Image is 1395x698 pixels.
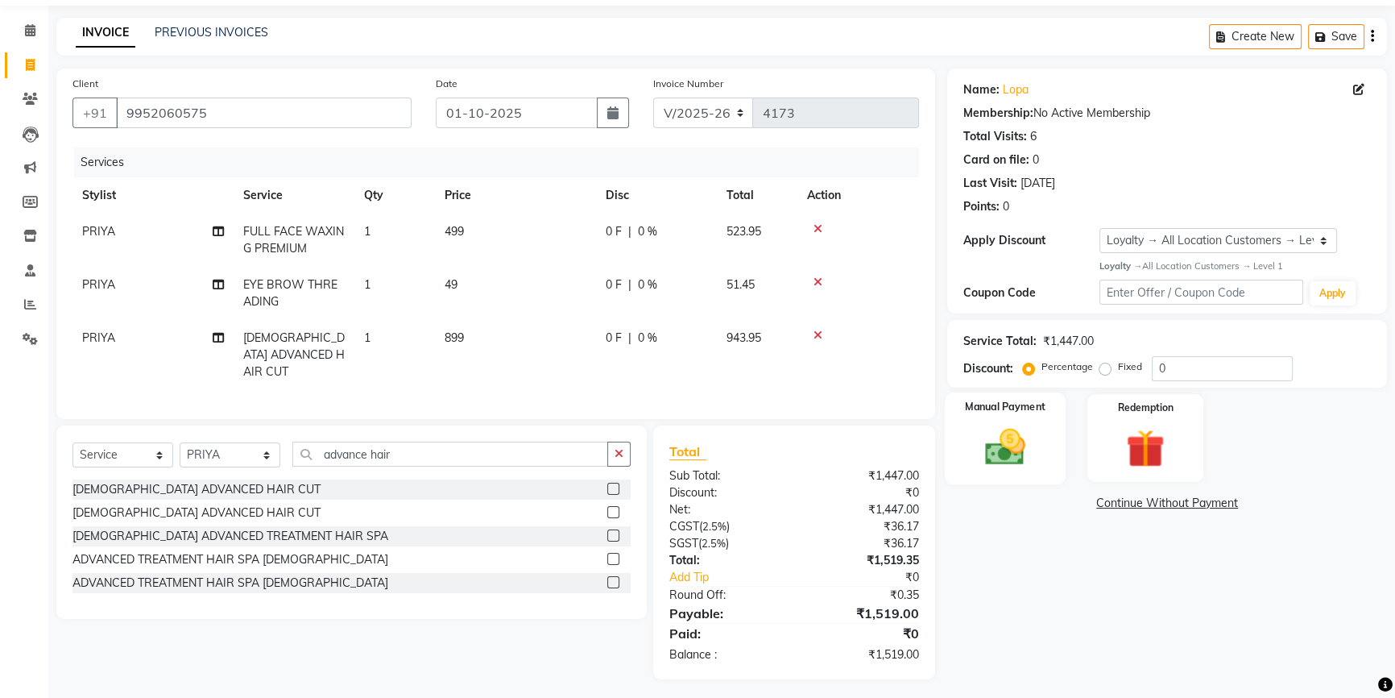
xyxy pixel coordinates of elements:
span: PRIYA [82,277,115,292]
div: Card on file: [963,152,1029,168]
label: Date [436,77,457,91]
span: PRIYA [82,330,115,345]
div: ₹0 [794,484,931,501]
span: Total [669,443,706,460]
div: ( ) [657,518,794,535]
div: Round Off: [657,587,794,604]
div: [DATE] [1020,175,1055,192]
div: 0 [1003,198,1009,215]
span: EYE BROW THREADING [243,277,337,309]
div: Points: [963,198,1000,215]
span: 0 F [606,330,622,347]
div: [DEMOGRAPHIC_DATA] ADVANCED HAIR CUT [72,481,321,498]
div: Balance : [657,646,794,663]
span: SGST [669,536,698,551]
div: ₹0.35 [794,587,931,604]
th: Qty [354,177,435,214]
span: | [628,276,631,293]
span: 1 [364,277,370,292]
div: [DEMOGRAPHIC_DATA] ADVANCED HAIR CUT [72,505,321,521]
div: No Active Membership [963,105,1371,122]
span: FULL FACE WAXING PREMIUM [243,224,344,256]
span: CGST [669,519,699,534]
div: ADVANCED TREATMENT HAIR SPA [DEMOGRAPHIC_DATA] [72,575,388,592]
div: Apply Discount [963,232,1099,249]
div: ADVANCED TREATMENT HAIR SPA [DEMOGRAPHIC_DATA] [72,551,388,568]
span: 1 [364,330,370,345]
div: 6 [1030,128,1037,145]
strong: Loyalty → [1099,260,1142,272]
span: 51.45 [726,277,755,292]
span: 0 % [638,330,657,347]
button: Create New [1209,24,1302,49]
th: Disc [596,177,717,214]
th: Price [435,177,596,214]
div: ₹1,519.35 [794,552,931,569]
div: ₹1,447.00 [1043,333,1094,350]
div: ₹1,447.00 [794,501,931,518]
input: Enter Offer / Coupon Code [1099,280,1303,305]
th: Stylist [72,177,234,214]
div: Services [74,147,931,177]
div: ₹1,519.00 [794,646,931,663]
div: Service Total: [963,333,1037,350]
div: Discount: [963,360,1013,377]
span: | [628,223,631,240]
img: _gift.svg [1114,425,1177,473]
div: Discount: [657,484,794,501]
span: 49 [445,277,457,292]
div: [DEMOGRAPHIC_DATA] ADVANCED TREATMENT HAIR SPA [72,528,388,545]
span: 0 % [638,223,657,240]
span: 0 F [606,223,622,240]
div: ₹0 [817,569,931,586]
div: Paid: [657,624,794,643]
label: Client [72,77,98,91]
input: Search by Name/Mobile/Email/Code [116,98,412,128]
div: All Location Customers → Level 1 [1099,260,1371,273]
button: Apply [1310,281,1356,305]
img: _cash.svg [973,424,1038,470]
th: Total [717,177,797,214]
div: 0 [1033,152,1039,168]
label: Fixed [1118,359,1142,374]
div: Sub Total: [657,467,794,484]
span: PRIYA [82,224,115,239]
a: Lopa [1003,81,1029,98]
div: Total Visits: [963,128,1027,145]
a: INVOICE [76,19,135,48]
a: Add Tip [657,569,818,586]
div: Membership: [963,105,1033,122]
div: ₹0 [794,624,931,643]
span: 943.95 [726,330,761,345]
div: ( ) [657,535,794,552]
div: ₹1,447.00 [794,467,931,484]
a: PREVIOUS INVOICES [155,25,268,39]
span: 499 [445,224,464,239]
span: | [628,330,631,347]
span: 1 [364,224,370,239]
th: Action [797,177,919,214]
div: Coupon Code [963,285,1099,301]
input: Search or Scan [292,442,608,467]
label: Redemption [1118,401,1174,415]
label: Percentage [1041,359,1093,374]
div: Total: [657,552,794,569]
div: Name: [963,81,1000,98]
div: ₹36.17 [794,535,931,552]
span: 523.95 [726,224,761,239]
div: Net: [657,501,794,518]
a: Continue Without Payment [950,495,1384,512]
th: Service [234,177,354,214]
span: 899 [445,330,464,345]
label: Invoice Number [653,77,723,91]
button: Save [1308,24,1364,49]
label: Manual Payment [965,399,1045,414]
span: 0 % [638,276,657,293]
span: 0 F [606,276,622,293]
span: 2.5% [702,520,726,533]
div: ₹36.17 [794,518,931,535]
div: ₹1,519.00 [794,604,931,623]
button: +91 [72,98,118,128]
span: [DEMOGRAPHIC_DATA] ADVANCED HAIR CUT [243,330,345,379]
div: Payable: [657,604,794,623]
